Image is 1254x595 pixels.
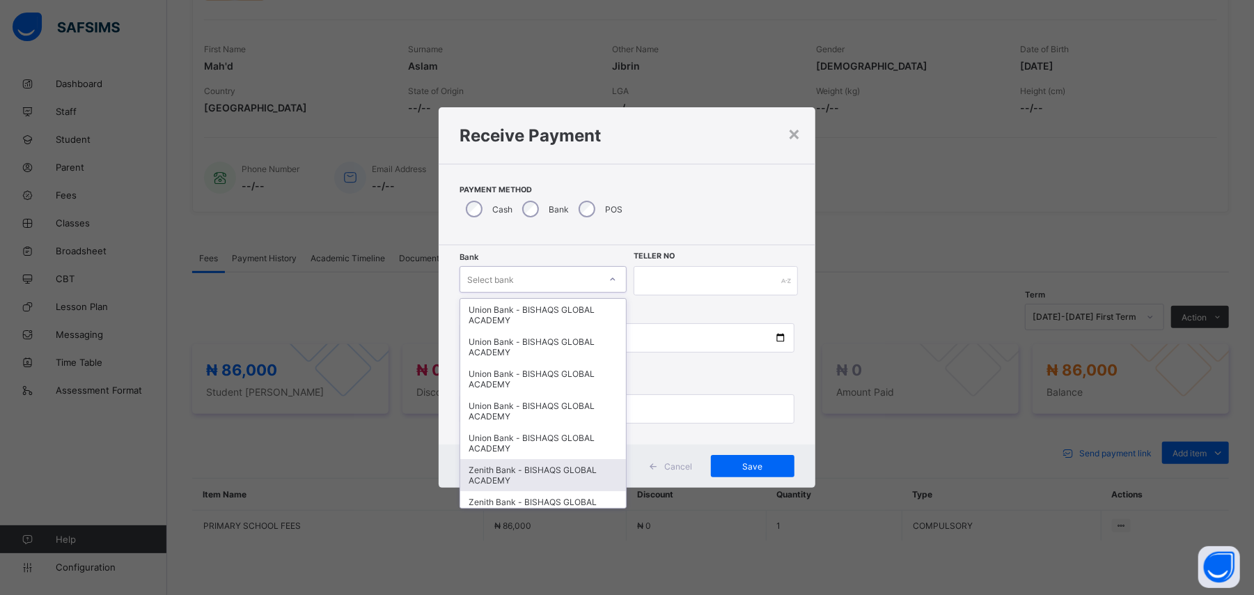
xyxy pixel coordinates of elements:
div: Zenith Bank - BISHAQS GLOBAL ACADEMY [460,459,626,491]
div: Union Bank - BISHAQS GLOBAL ACADEMY [460,363,626,395]
h1: Receive Payment [460,125,794,146]
span: Save [721,461,784,472]
div: Union Bank - BISHAQS GLOBAL ACADEMY [460,299,626,331]
label: Bank [549,204,569,215]
div: Union Bank - BISHAQS GLOBAL ACADEMY [460,331,626,363]
div: Zenith Bank - BISHAQS GLOBAL ACADEMY [460,491,626,523]
label: Teller No [634,252,675,261]
span: Bank [460,252,478,262]
div: Union Bank - BISHAQS GLOBAL ACADEMY [460,427,626,459]
div: Select bank [467,266,514,293]
label: Cash [492,204,512,215]
div: Union Bank - BISHAQS GLOBAL ACADEMY [460,395,626,427]
span: Cancel [665,461,693,472]
button: Open asap [1198,546,1240,588]
span: Payment Method [460,185,794,194]
label: POS [605,204,622,215]
div: × [788,121,801,145]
